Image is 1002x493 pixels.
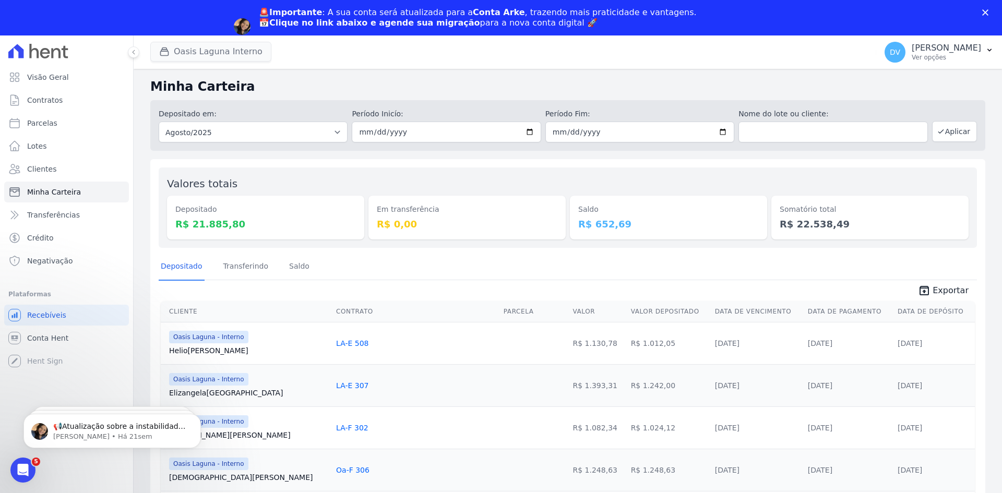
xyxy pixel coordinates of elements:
[27,141,47,151] span: Lotes
[711,301,804,322] th: Data de Vencimento
[332,301,499,322] th: Contrato
[169,345,328,356] a: Helio[PERSON_NAME]
[8,288,125,300] div: Plataformas
[169,373,248,386] span: Oasis Laguna - Interno
[169,472,328,483] a: [DEMOGRAPHIC_DATA][PERSON_NAME]
[738,109,927,119] label: Nome do lote ou cliente:
[4,159,129,179] a: Clientes
[808,466,832,474] a: [DATE]
[569,322,627,364] td: R$ 1.130,78
[4,250,129,271] a: Negativação
[27,233,54,243] span: Crédito
[898,466,922,474] a: [DATE]
[912,53,981,62] p: Ver opções
[804,301,893,322] th: Data de Pagamento
[27,118,57,128] span: Parcelas
[715,466,739,474] a: [DATE]
[627,406,711,449] td: R$ 1.024,12
[352,109,541,119] label: Período Inicío:
[175,217,356,231] dd: R$ 21.885,80
[27,72,69,82] span: Visão Geral
[336,424,368,432] a: LA-F 302
[4,305,129,326] a: Recebíveis
[569,449,627,491] td: R$ 1.248,63
[169,430,328,440] a: [PERSON_NAME][PERSON_NAME]
[336,339,368,347] a: LA-E 508
[545,109,734,119] label: Período Fim:
[932,121,977,142] button: Aplicar
[627,449,711,491] td: R$ 1.248,63
[569,406,627,449] td: R$ 1.082,34
[780,204,960,215] dt: Somatório total
[569,301,627,322] th: Valor
[4,67,129,88] a: Visão Geral
[808,339,832,347] a: [DATE]
[473,7,524,17] b: Conta Arke
[898,339,922,347] a: [DATE]
[898,424,922,432] a: [DATE]
[27,310,66,320] span: Recebíveis
[27,187,81,197] span: Minha Carteira
[27,210,80,220] span: Transferências
[27,164,56,174] span: Clientes
[161,301,332,322] th: Cliente
[780,217,960,231] dd: R$ 22.538,49
[221,254,271,281] a: Transferindo
[918,284,931,297] i: unarchive
[167,177,237,190] label: Valores totais
[150,77,985,96] h2: Minha Carteira
[933,284,969,297] span: Exportar
[4,227,129,248] a: Crédito
[10,458,35,483] iframe: Intercom live chat
[234,18,250,35] img: Profile image for Adriane
[27,333,68,343] span: Conta Hent
[169,331,248,343] span: Oasis Laguna - Interno
[336,466,369,474] a: Oa-F 306
[912,43,981,53] p: [PERSON_NAME]
[569,364,627,406] td: R$ 1.393,31
[627,301,711,322] th: Valor Depositado
[499,301,569,322] th: Parcela
[159,110,217,118] label: Depositado em:
[627,364,711,406] td: R$ 1.242,00
[259,7,697,28] div: : A sua conta será atualizada para a , trazendo mais praticidade e vantagens. 📅 para a nova conta...
[808,381,832,390] a: [DATE]
[336,381,368,390] a: LA-E 307
[627,322,711,364] td: R$ 1.012,05
[4,182,129,202] a: Minha Carteira
[259,34,345,46] a: Agendar migração
[982,9,993,16] div: Fechar
[4,136,129,157] a: Lotes
[876,38,1002,67] button: DV [PERSON_NAME] Ver opções
[578,217,759,231] dd: R$ 652,69
[890,49,900,56] span: DV
[715,339,739,347] a: [DATE]
[4,90,129,111] a: Contratos
[27,95,63,105] span: Contratos
[715,381,739,390] a: [DATE]
[27,256,73,266] span: Negativação
[4,205,129,225] a: Transferências
[32,458,40,466] span: 5
[169,388,328,398] a: Elizangela[GEOGRAPHIC_DATA]
[898,381,922,390] a: [DATE]
[808,424,832,432] a: [DATE]
[377,217,557,231] dd: R$ 0,00
[159,254,205,281] a: Depositado
[8,392,217,465] iframe: Intercom notifications mensagem
[287,254,312,281] a: Saldo
[578,204,759,215] dt: Saldo
[259,7,322,17] b: 🚨Importante
[893,301,975,322] th: Data de Depósito
[175,204,356,215] dt: Depositado
[715,424,739,432] a: [DATE]
[269,18,480,28] b: Clique no link abaixo e agende sua migração
[4,113,129,134] a: Parcelas
[4,328,129,348] a: Conta Hent
[150,42,271,62] button: Oasis Laguna Interno
[377,204,557,215] dt: Em transferência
